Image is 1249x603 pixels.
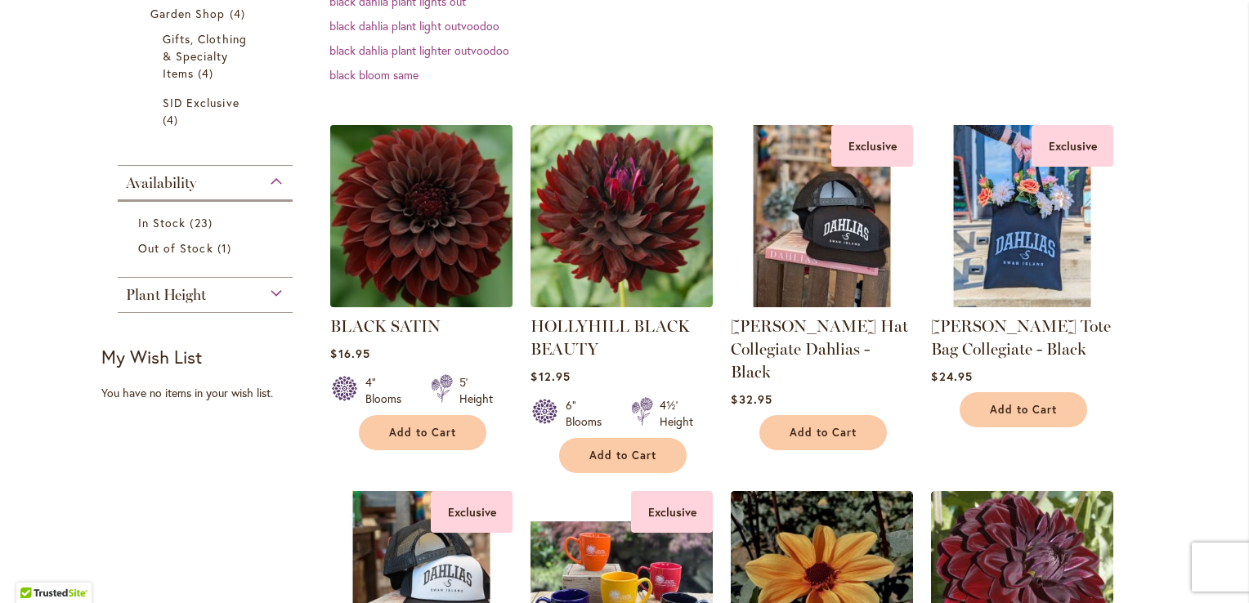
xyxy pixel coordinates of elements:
[163,94,252,128] a: SID Exclusive
[559,438,687,473] button: Add to Cart
[126,286,206,304] span: Plant Height
[530,368,570,384] span: $12.95
[329,18,499,33] a: black dahlia plant light outvoodoo
[589,449,656,462] span: Add to Cart
[12,545,58,591] iframe: Launch Accessibility Center
[731,295,913,310] a: SID Grafletics Hat Collegiate Dahlias - Black Exclusive
[359,415,486,450] button: Add to Cart
[566,397,611,430] div: 6" Blooms
[831,125,913,167] div: Exclusive
[931,316,1111,359] a: [PERSON_NAME] Tote Bag Collegiate - Black
[530,295,713,310] a: HOLLYHILL BLACK BEAUTY
[329,67,419,83] a: black bloom same
[150,5,264,22] a: Garden Shop
[731,391,772,407] span: $32.95
[101,385,320,401] div: You have no items in your wish list.
[790,426,857,440] span: Add to Cart
[163,111,182,128] span: 4
[138,240,213,256] span: Out of Stock
[138,215,186,230] span: In Stock
[759,415,887,450] button: Add to Cart
[138,214,276,231] a: In Stock 23
[931,125,1113,307] img: SID Grafletics Tote Bag Collegiate - Black
[138,239,276,257] a: Out of Stock 1
[990,403,1057,417] span: Add to Cart
[326,121,517,312] img: BLACK SATIN
[1032,125,1113,167] div: Exclusive
[217,239,235,257] span: 1
[731,316,908,382] a: [PERSON_NAME] Hat Collegiate Dahlias - Black
[389,426,456,440] span: Add to Cart
[330,295,513,310] a: BLACK SATIN
[365,374,411,407] div: 4" Blooms
[101,345,202,368] strong: My Wish List
[163,95,240,110] span: SID Exclusive
[198,65,217,82] span: 4
[731,125,913,307] img: SID Grafletics Hat Collegiate Dahlias - Black
[931,368,972,384] span: $24.95
[530,316,690,359] a: HOLLYHILL BLACK BEAUTY
[190,214,216,231] span: 23
[459,374,493,407] div: 5' Height
[960,392,1087,427] button: Add to Cart
[330,346,369,361] span: $16.95
[431,491,513,533] div: Exclusive
[530,125,713,307] img: HOLLYHILL BLACK BEAUTY
[660,397,693,430] div: 4½' Height
[150,6,226,21] span: Garden Shop
[126,174,196,192] span: Availability
[329,42,509,58] a: black dahlia plant lighter outvoodoo
[631,491,713,533] div: Exclusive
[931,295,1113,310] a: SID Grafletics Tote Bag Collegiate - Black Exclusive
[163,31,247,81] span: Gifts, Clothing & Specialty Items
[230,5,249,22] span: 4
[330,316,441,336] a: BLACK SATIN
[163,30,252,82] a: Gifts, Clothing &amp; Specialty Items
